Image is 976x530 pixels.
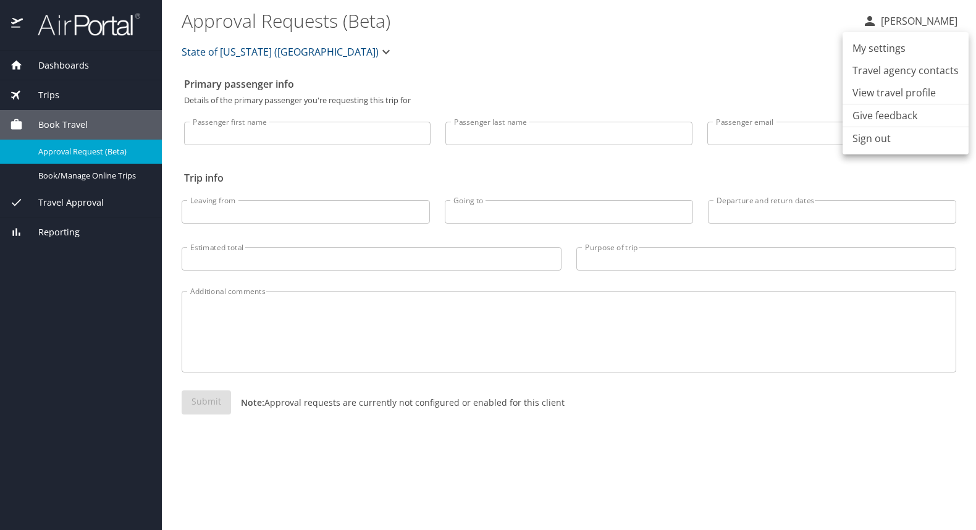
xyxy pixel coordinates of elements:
[843,59,969,82] a: Travel agency contacts
[843,82,969,104] a: View travel profile
[843,127,969,149] li: Sign out
[852,108,917,123] a: Give feedback
[843,37,969,59] a: My settings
